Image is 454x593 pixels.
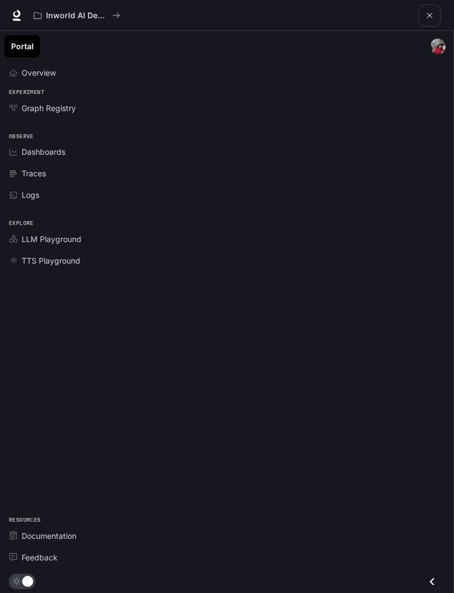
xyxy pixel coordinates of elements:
[22,233,81,245] span: LLM Playground
[427,35,449,57] button: User avatar
[4,98,449,118] a: Graph Registry
[22,167,46,179] span: Traces
[29,4,125,27] button: All workspaces
[4,251,449,270] a: TTS Playground
[22,255,80,266] span: TTS Playground
[419,4,441,27] button: open drawer
[4,63,449,82] a: Overview
[4,164,449,183] a: Traces
[22,575,33,587] span: Dark mode toggle
[4,35,40,57] a: Portal
[4,229,449,249] a: LLM Playground
[4,526,449,545] a: Documentation
[22,146,65,158] span: Dashboards
[430,39,446,54] img: User avatar
[420,570,445,593] button: Close drawer
[46,11,108,20] p: Inworld AI Demos
[4,185,449,204] a: Logs
[22,552,58,563] span: Feedback
[22,102,76,114] span: Graph Registry
[22,67,56,78] span: Overview
[4,548,449,567] a: Feedback
[22,189,39,201] span: Logs
[22,530,76,542] span: Documentation
[4,142,449,161] a: Dashboards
